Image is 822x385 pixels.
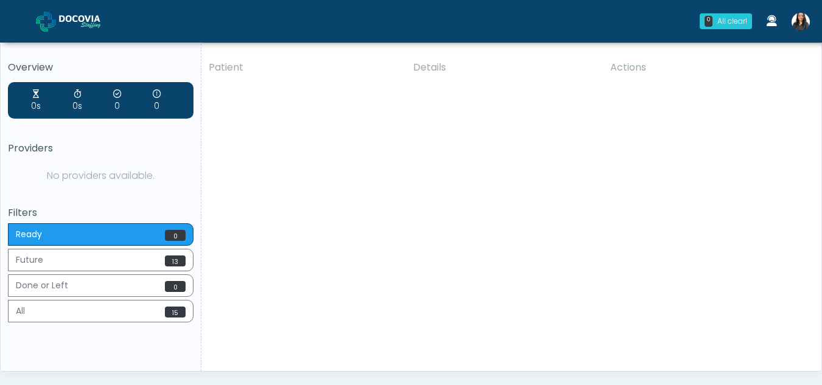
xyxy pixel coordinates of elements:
[165,230,186,241] span: 0
[31,88,41,113] div: 0s
[165,307,186,317] span: 15
[59,15,120,27] img: Docovia
[113,88,121,113] div: 0
[165,281,186,292] span: 0
[8,207,193,218] h5: Filters
[8,164,193,188] div: No providers available.
[8,62,193,73] h5: Overview
[8,143,193,154] h5: Providers
[406,53,603,82] th: Details
[72,88,82,113] div: 0s
[603,53,812,82] th: Actions
[153,88,161,113] div: 0
[705,16,712,27] div: 0
[36,12,56,32] img: Docovia
[792,13,810,31] img: Viral Patel
[692,9,759,34] a: 0 All clear!
[8,223,193,246] button: Ready0
[8,223,193,325] div: Basic example
[165,255,186,266] span: 13
[8,274,193,297] button: Done or Left0
[8,300,193,322] button: All15
[8,249,193,271] button: Future13
[201,53,406,82] th: Patient
[717,16,747,27] div: All clear!
[36,1,120,41] a: Docovia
